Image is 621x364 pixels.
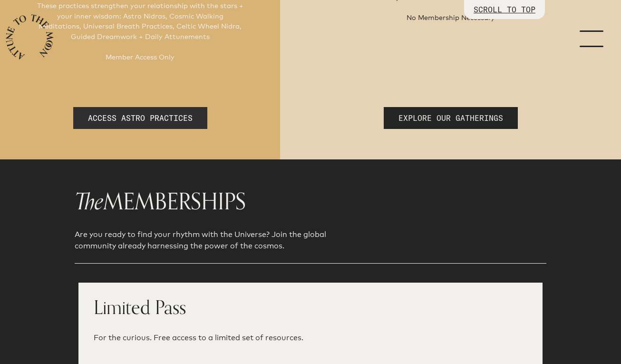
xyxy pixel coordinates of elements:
[474,4,535,15] p: SCROLL TO TOP
[384,107,518,129] a: EXPLORE OUR GATHERINGS
[94,298,527,317] h1: Limited Pass
[94,332,527,344] p: For the curious. Free access to a limited set of resources.
[75,190,546,214] h1: MEMBERSHIPS
[75,229,360,252] p: Are you ready to find your rhythm with the Universe? Join the global community already harnessing...
[73,107,207,129] a: ACCESS ASTRO PRACTICES
[75,183,103,221] span: The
